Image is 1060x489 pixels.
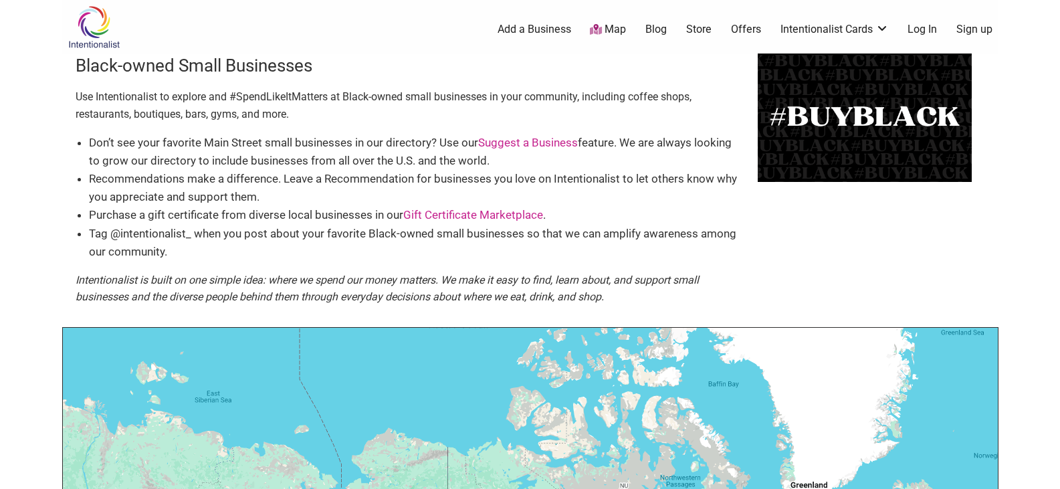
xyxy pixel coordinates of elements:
[758,54,972,182] img: BuyBlack-500x300-1.png
[478,136,578,149] a: Suggest a Business
[731,22,761,37] a: Offers
[645,22,667,37] a: Blog
[62,5,126,49] img: Intentionalist
[590,22,626,37] a: Map
[76,88,744,122] p: Use Intentionalist to explore and #SpendLikeItMatters at Black-owned small businesses in your com...
[403,208,543,221] a: Gift Certificate Marketplace
[89,134,744,170] li: Don’t see your favorite Main Street small businesses in our directory? Use our feature. We are al...
[956,22,992,37] a: Sign up
[89,170,744,206] li: Recommendations make a difference. Leave a Recommendation for businesses you love on Intentionali...
[908,22,937,37] a: Log In
[498,22,571,37] a: Add a Business
[780,22,889,37] a: Intentionalist Cards
[76,274,699,304] em: Intentionalist is built on one simple idea: where we spend our money matters. We make it easy to ...
[89,206,744,224] li: Purchase a gift certificate from diverse local businesses in our .
[686,22,712,37] a: Store
[76,54,744,78] h3: Black-owned Small Businesses
[89,225,744,261] li: Tag @intentionalist_ when you post about your favorite Black-owned small businesses so that we ca...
